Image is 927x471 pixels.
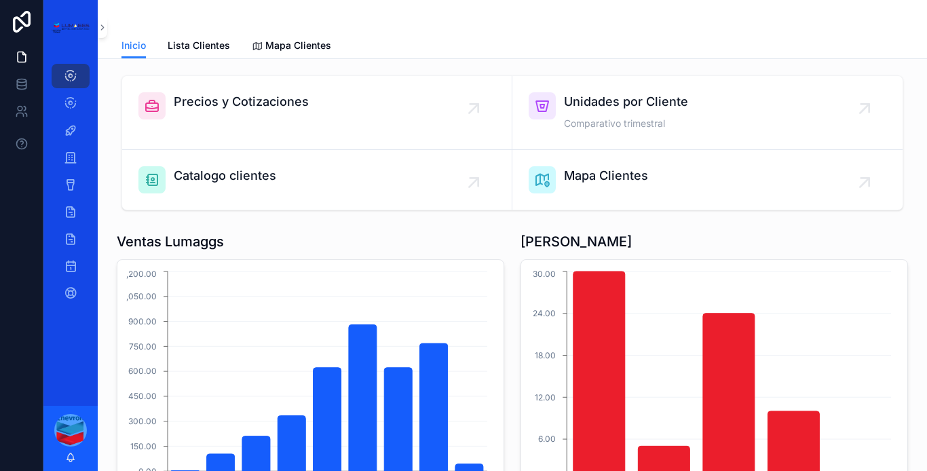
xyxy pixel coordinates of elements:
tspan: 24.00 [533,308,556,318]
tspan: 750.00 [129,341,157,352]
span: Precios y Cotizaciones [174,92,309,111]
div: contenido desplazable [43,54,98,323]
span: Mapa Clientes [564,166,648,185]
img: Logotipo de la aplicación [52,21,90,33]
tspan: 450.00 [128,391,157,401]
a: Catalogo clientes [122,150,512,210]
tspan: 600.00 [128,366,157,376]
tspan: 150.00 [130,441,157,451]
tspan: 18.00 [535,350,556,360]
h1: [PERSON_NAME] [521,232,632,251]
tspan: 12.00 [535,392,556,402]
h1: Ventas Lumaggs [117,232,224,251]
a: Mapa Clientes [252,33,331,60]
a: Precios y Cotizaciones [122,76,512,150]
tspan: 6.00 [538,434,556,444]
a: Mapa Clientes [512,150,903,210]
a: Unidades por ClienteComparativo trimestral [512,76,903,150]
span: Unidades por Cliente [564,92,688,111]
a: Lista Clientes [168,33,230,60]
tspan: 1,200.00 [123,269,157,279]
span: Mapa Clientes [265,39,331,52]
tspan: 300.00 [128,416,157,426]
tspan: 1,050.00 [123,291,157,301]
tspan: 900.00 [128,316,157,326]
span: Catalogo clientes [174,166,276,185]
span: Inicio [121,39,146,52]
span: Comparativo trimestral [564,117,688,130]
tspan: 30.00 [533,269,556,279]
a: Inicio [121,33,146,59]
span: Lista Clientes [168,39,230,52]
